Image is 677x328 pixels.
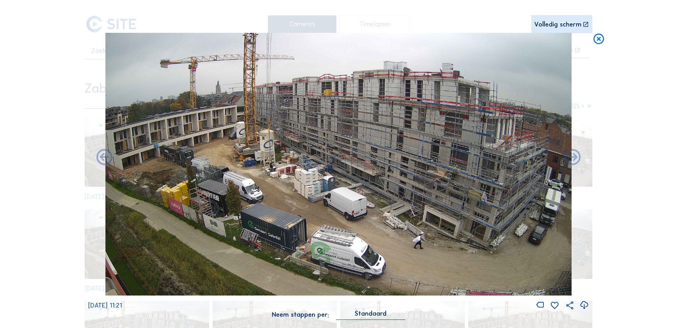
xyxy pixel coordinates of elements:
div: Standaard [355,310,386,317]
div: Standaard [336,310,405,320]
img: Image [105,33,571,295]
i: Back [563,148,582,167]
div: Neem stappen per: [272,311,329,318]
span: [DATE] 11:21 [88,302,122,309]
i: Forward [95,148,114,167]
div: Volledig scherm [534,21,581,28]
